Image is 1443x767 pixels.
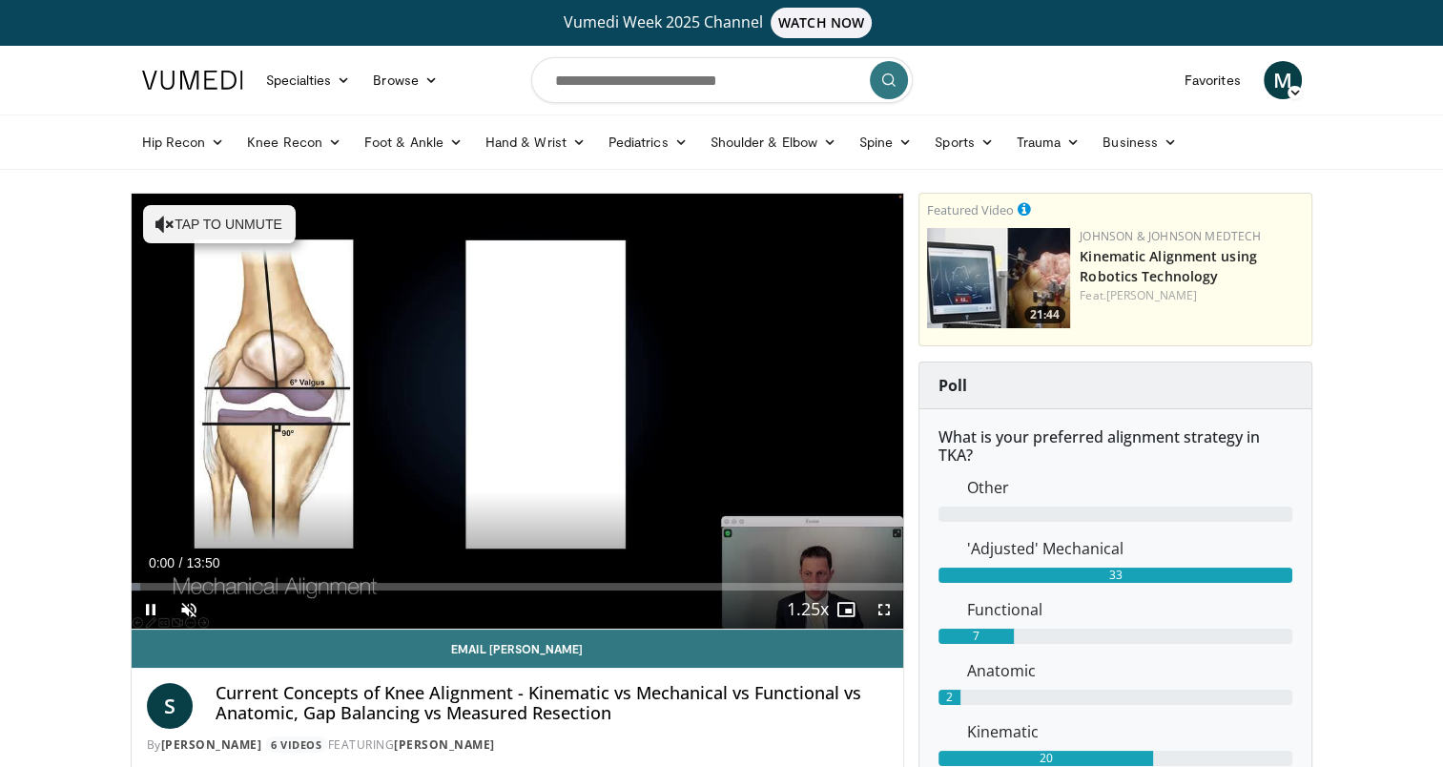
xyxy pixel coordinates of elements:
[865,591,903,629] button: Fullscreen
[938,428,1292,465] h6: What is your preferred alignment strategy in TKA?
[361,61,449,99] a: Browse
[597,123,699,161] a: Pediatrics
[1024,306,1065,323] span: 21:44
[170,591,208,629] button: Unmute
[1091,123,1188,161] a: Business
[789,591,827,629] button: Playback Rate
[927,228,1070,328] a: 21:44
[938,629,1014,644] div: 7
[132,591,170,629] button: Pause
[1173,61,1252,99] a: Favorites
[1080,247,1257,285] a: Kinematic Alignment using Robotics Technology
[145,8,1299,38] a: Vumedi Week 2025 ChannelWATCH NOW
[186,555,219,570] span: 13:50
[216,683,889,724] h4: Current Concepts of Knee Alignment - Kinematic vs Mechanical vs Functional vs Anatomic, Gap Balan...
[771,8,872,38] span: WATCH NOW
[236,123,353,161] a: Knee Recon
[938,375,967,396] strong: Poll
[147,683,193,729] a: S
[938,568,1292,583] div: 33
[848,123,923,161] a: Spine
[1264,61,1302,99] a: M
[394,736,495,753] a: [PERSON_NAME]
[953,537,1307,560] dd: 'Adjusted' Mechanical
[699,123,848,161] a: Shoulder & Elbow
[938,690,960,705] div: 2
[147,736,889,754] div: By FEATURING
[1005,123,1092,161] a: Trauma
[953,659,1307,682] dd: Anatomic
[179,555,183,570] span: /
[923,123,1005,161] a: Sports
[132,194,904,630] video-js: Video Player
[132,583,904,591] div: Progress Bar
[827,591,865,629] button: Enable picture-in-picture mode
[255,61,362,99] a: Specialties
[353,123,474,161] a: Foot & Ankle
[1080,287,1304,304] div: Feat.
[132,630,904,668] a: Email [PERSON_NAME]
[161,736,262,753] a: [PERSON_NAME]
[265,736,328,753] a: 6 Videos
[531,57,913,103] input: Search topics, interventions
[927,228,1070,328] img: 85482610-0380-4aae-aa4a-4a9be0c1a4f1.150x105_q85_crop-smart_upscale.jpg
[474,123,597,161] a: Hand & Wrist
[927,201,1014,218] small: Featured Video
[938,751,1153,766] div: 20
[1106,287,1197,303] a: [PERSON_NAME]
[149,555,175,570] span: 0:00
[131,123,237,161] a: Hip Recon
[143,205,296,243] button: Tap to unmute
[1080,228,1261,244] a: Johnson & Johnson MedTech
[953,720,1307,743] dd: Kinematic
[953,598,1307,621] dd: Functional
[953,476,1307,499] dd: Other
[142,71,243,90] img: VuMedi Logo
